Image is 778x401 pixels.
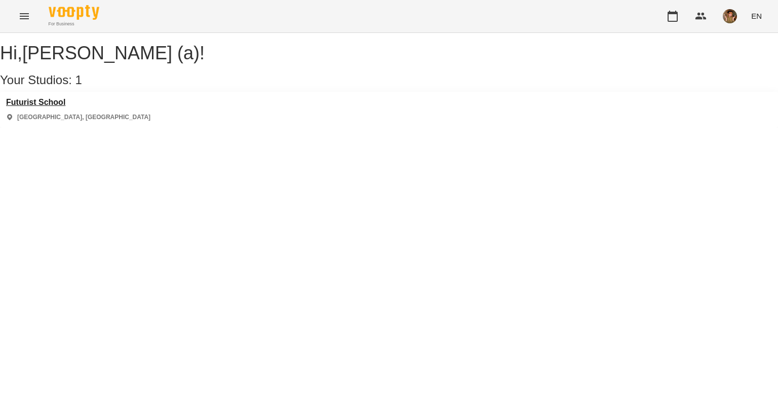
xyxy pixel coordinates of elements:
[751,11,762,21] span: EN
[75,73,82,87] span: 1
[747,7,766,25] button: EN
[17,113,150,122] p: [GEOGRAPHIC_DATA], [GEOGRAPHIC_DATA]
[49,21,99,27] span: For Business
[49,5,99,20] img: Voopty Logo
[723,9,737,23] img: 166010c4e833d35833869840c76da126.jpeg
[6,98,150,107] a: Futurist School
[12,4,36,28] button: Menu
